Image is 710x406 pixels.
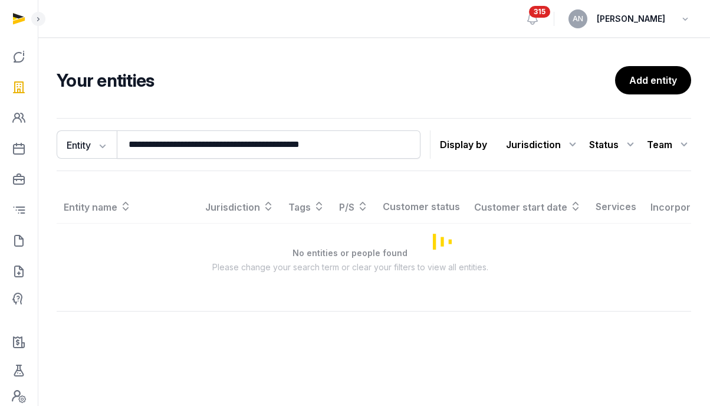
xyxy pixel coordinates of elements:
[647,135,691,154] div: Team
[597,12,665,26] span: [PERSON_NAME]
[568,9,587,28] button: AN
[57,70,615,91] h2: Your entities
[57,130,117,159] button: Entity
[506,135,580,154] div: Jurisdiction
[573,15,583,22] span: AN
[589,135,637,154] div: Status
[440,135,487,154] p: Display by
[615,66,691,94] a: Add entity
[529,6,550,18] span: 315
